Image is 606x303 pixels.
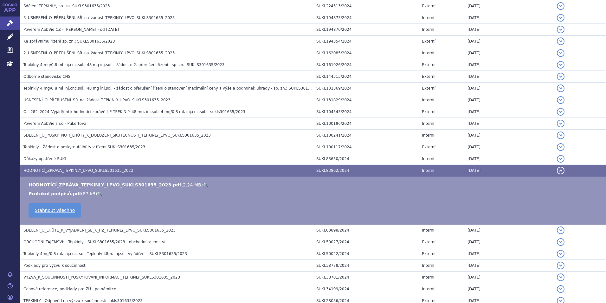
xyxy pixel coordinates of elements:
td: [DATE] [464,36,553,47]
td: SUKL38778/2024 [313,260,419,272]
span: Interní [422,228,434,232]
td: SUKL224513/2024 [313,0,419,12]
td: SUKL83862/2024 [313,165,419,177]
td: SUKL131829/2024 [313,94,419,106]
td: SUKL83650/2024 [313,153,419,165]
td: [DATE] [464,272,553,283]
button: detail [557,37,564,45]
span: Externí [422,4,435,8]
button: detail [557,26,564,33]
button: detail [557,250,564,258]
span: Ke správnímu řízení sp. zn.: SUKLS301635/2023 [23,39,115,44]
span: VÝZVA_K_SOUČINNOSTI_POSKYTOVÁNÍ_INFORMACÍ_TEPKINLY_SUKLS301635_2023 [23,275,180,279]
span: Interní [422,168,434,173]
span: Externí [422,63,435,67]
span: Důkazy opatřené SÚKL [23,157,67,161]
span: 3_USNESENÍ_O_PŘERUŠENÍ_SŘ_na_žádost_TEPKINLY_LPVO_SUKLS301635_2023 [23,16,175,20]
button: detail [557,238,564,246]
td: SUKL100196/2024 [313,118,419,130]
li: ( ) [29,182,600,188]
a: HODNOTÍCÍ_ZPRÁVA_TEPKINLY_LPVO_SUKLS301635_2023.pdf [29,182,181,187]
span: Externí [422,74,435,79]
td: SUKL161926/2024 [313,59,419,71]
a: Protokol podpisů.pdf [29,191,81,196]
td: [DATE] [464,12,553,24]
span: Cenové reference, podklady pro ZÚ - po námitce [23,287,116,291]
span: Interní [422,27,434,32]
span: Externí [422,39,435,44]
span: Interní [422,275,434,279]
td: [DATE] [464,165,553,177]
td: [DATE] [464,24,553,36]
button: detail [557,61,564,69]
td: SUKL162085/2024 [313,47,419,59]
span: Sdělení TEPKINLY, sp. zn. SUKLS301635/2023 [23,4,110,8]
span: Odborné stanovisko ČHS [23,74,70,79]
span: Interní [422,287,434,291]
td: SUKL131369/2024 [313,83,419,94]
td: [DATE] [464,83,553,94]
span: HODNOTÍCÍ_ZPRÁVA_TEPKINLY_LPVO_SUKLS301635_2023 [23,168,133,173]
td: [DATE] [464,260,553,272]
td: SUKL100117/2024 [313,141,419,153]
td: [DATE] [464,236,553,248]
span: Externí [422,299,435,303]
span: Interní [422,98,434,102]
td: SUKL50022/2024 [313,248,419,260]
td: SUKL194354/2024 [313,36,419,47]
span: Externí [422,86,435,91]
span: Interní [422,121,434,126]
a: 🔍 [203,182,208,187]
button: detail [557,167,564,174]
td: SUKL100241/2024 [313,130,419,141]
button: detail [557,73,564,80]
a: Stáhnout všechno [29,203,81,218]
span: TEPKINLY - Odpověď na výzvu k součinnosti sukls301635/2023 [23,299,143,303]
span: Externí [422,240,435,244]
button: detail [557,2,564,10]
td: [DATE] [464,47,553,59]
span: Podklady pro výzvu k součinnosti [23,263,87,268]
td: [DATE] [464,141,553,153]
button: detail [557,84,564,92]
td: [DATE] [464,106,553,118]
span: 2.24 MB [183,182,201,187]
td: SUKL38781/2024 [313,272,419,283]
button: detail [557,120,564,127]
td: [DATE] [464,248,553,260]
span: Interní [422,16,434,20]
td: [DATE] [464,0,553,12]
button: detail [557,262,564,269]
span: Pověření AbbVie CZ - Purkertová - od 28.07.2024 [23,27,119,32]
td: SUKL194873/2024 [313,12,419,24]
td: [DATE] [464,283,553,295]
span: SDĚLENÍ_O_LHŮTĚ_K_VYJÁDŘENÍ_SE_K_HZ_TEPKINLY_LPVO_SUKLS301635_2023 [23,228,176,232]
span: Tepkilny 4 mg/0,8 ml inj.cnc.sol., 48 mg inj.sol. - žádost o 2. přerušení řízení - sp. zn.: SUKLS... [23,63,224,67]
td: SUKL34199/2024 [313,283,419,295]
td: [DATE] [464,59,553,71]
button: detail [557,285,564,293]
td: SUKL194870/2024 [313,24,419,36]
span: Externí [422,145,435,149]
button: detail [557,131,564,139]
button: detail [557,143,564,151]
td: [DATE] [464,118,553,130]
td: [DATE] [464,94,553,106]
span: Externí [422,110,435,114]
td: [DATE] [464,153,553,165]
span: Pověření AbbVie s.r.o - Pukertová [23,121,86,126]
span: OBCHODNÍ TAJEMSVÍ: - Tepkinly - SUKLS301635/2023 - obchodní tajemství [23,240,165,244]
td: SUKL144313/2024 [313,71,419,83]
a: 🔍 [97,191,102,196]
li: ( ) [29,191,600,197]
span: Interní [422,51,434,55]
span: USNESENÍ_O_PŘERUŠENÍ_SŘ_na_žádost_TEPKINLY_LPVO_SUKLS301635_2023 [23,98,171,102]
span: Interní [422,133,434,138]
button: detail [557,226,564,234]
button: detail [557,108,564,116]
span: 2_USNESENÍ_O_PŘERUŠENÍ_SŘ_na_žádost_TEPKINLY_LPVO_SUKLS301635_2023 [23,51,175,55]
span: 87 kB [83,191,95,196]
td: [DATE] [464,224,553,236]
td: SUKL83898/2024 [313,224,419,236]
button: detail [557,273,564,281]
